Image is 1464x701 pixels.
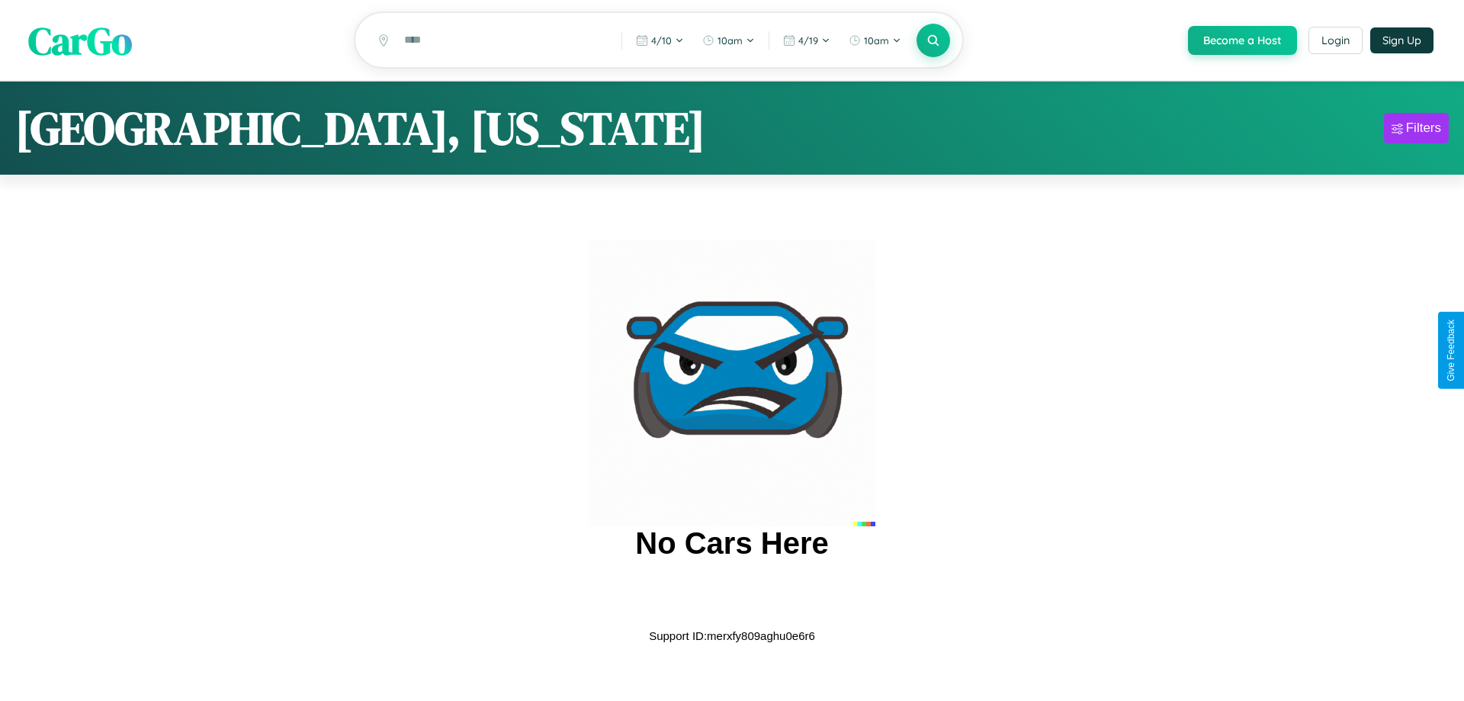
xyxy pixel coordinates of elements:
span: 10am [718,34,743,47]
span: 4 / 10 [651,34,672,47]
h2: No Cars Here [635,526,828,561]
button: 10am [695,28,762,53]
h1: [GEOGRAPHIC_DATA], [US_STATE] [15,97,705,159]
span: 10am [864,34,889,47]
button: Filters [1384,113,1449,143]
span: 4 / 19 [798,34,818,47]
div: Give Feedback [1446,320,1456,381]
span: CarGo [28,14,132,66]
button: 4/19 [775,28,838,53]
button: Become a Host [1188,26,1297,55]
button: Sign Up [1370,27,1433,53]
button: Login [1308,27,1363,54]
div: Filters [1406,121,1441,136]
p: Support ID: merxfy809aghu0e6r6 [649,625,815,646]
button: 10am [841,28,909,53]
button: 4/10 [628,28,692,53]
img: car [589,240,875,526]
